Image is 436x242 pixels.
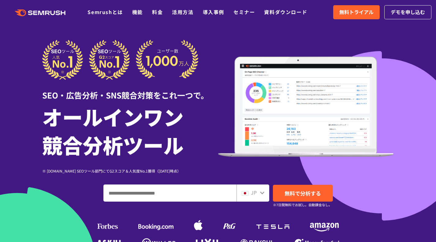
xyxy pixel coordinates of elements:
[264,8,307,16] a: 資料ダウンロード
[42,80,218,101] div: SEO・広告分析・SNS競合対策をこれ一つで。
[273,185,333,202] a: 無料で分析する
[88,8,123,16] a: Semrushとは
[273,202,332,208] small: ※7日間無料でお試し。自動課金なし。
[152,8,163,16] a: 料金
[384,5,431,19] a: デモを申し込む
[339,8,374,16] span: 無料トライアル
[251,189,257,196] span: JP
[172,8,193,16] a: 活用方法
[42,168,218,174] div: ※ [DOMAIN_NAME] SEOツール部門にてG2スコア＆人気度No.1獲得（[DATE]時点）
[233,8,255,16] a: セミナー
[333,5,380,19] a: 無料トライアル
[42,102,218,159] h1: オールインワン 競合分析ツール
[104,185,236,201] input: ドメイン、キーワードまたはURLを入力してください
[203,8,224,16] a: 導入事例
[132,8,143,16] a: 機能
[285,189,321,197] span: 無料で分析する
[391,8,425,16] span: デモを申し込む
